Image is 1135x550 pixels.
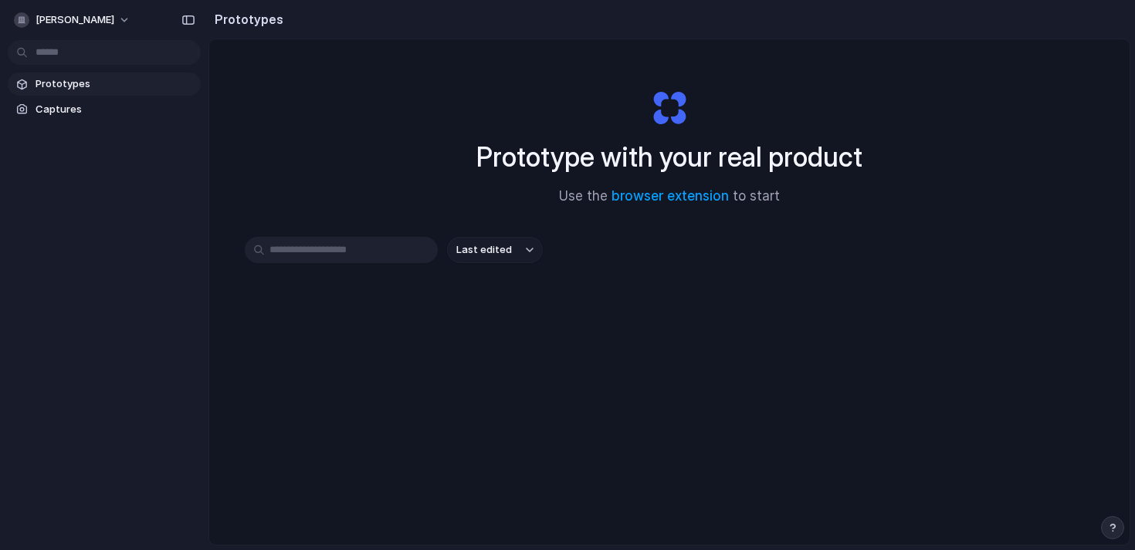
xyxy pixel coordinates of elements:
[559,187,780,207] span: Use the to start
[36,12,114,28] span: [PERSON_NAME]
[208,10,283,29] h2: Prototypes
[476,137,862,177] h1: Prototype with your real product
[456,242,512,258] span: Last edited
[8,98,201,121] a: Captures
[612,188,729,204] a: browser extension
[36,76,195,92] span: Prototypes
[8,73,201,96] a: Prototypes
[36,102,195,117] span: Captures
[8,8,138,32] button: [PERSON_NAME]
[447,237,543,263] button: Last edited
